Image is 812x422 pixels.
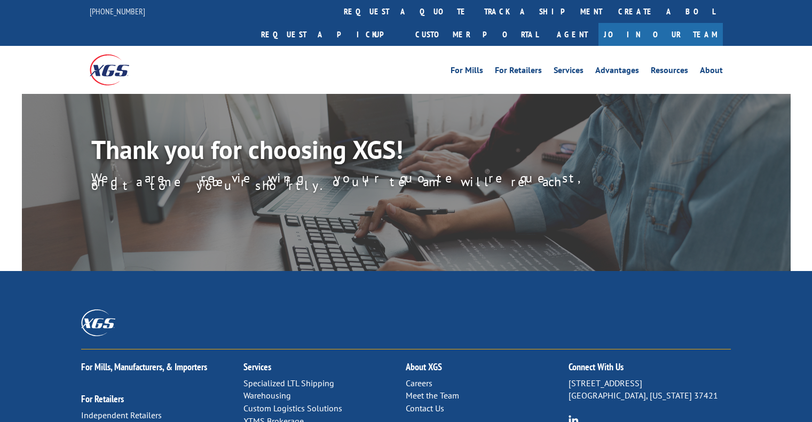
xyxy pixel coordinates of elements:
[81,393,124,405] a: For Retailers
[243,403,342,413] a: Custom Logistics Solutions
[253,23,407,46] a: Request a pickup
[595,66,639,78] a: Advantages
[569,362,731,377] h2: Connect With Us
[243,378,334,388] a: Specialized LTL Shipping
[700,66,723,78] a: About
[243,390,291,401] a: Warehousing
[90,6,145,17] a: [PHONE_NUMBER]
[651,66,688,78] a: Resources
[406,378,432,388] a: Careers
[81,309,115,336] img: XGS_Logos_ALL_2024_All_White
[406,403,444,413] a: Contact Us
[546,23,598,46] a: Agent
[91,176,619,188] p: We are reviewing your quote request, and a member of our team will reach out to you shortly.
[91,137,572,168] h1: Thank you for choosing XGS!
[569,377,731,403] p: [STREET_ADDRESS] [GEOGRAPHIC_DATA], [US_STATE] 37421
[406,390,459,401] a: Meet the Team
[243,361,271,373] a: Services
[81,361,207,373] a: For Mills, Manufacturers, & Importers
[451,66,483,78] a: For Mills
[598,23,723,46] a: Join Our Team
[406,361,442,373] a: About XGS
[495,66,542,78] a: For Retailers
[81,410,162,420] a: Independent Retailers
[407,23,546,46] a: Customer Portal
[554,66,584,78] a: Services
